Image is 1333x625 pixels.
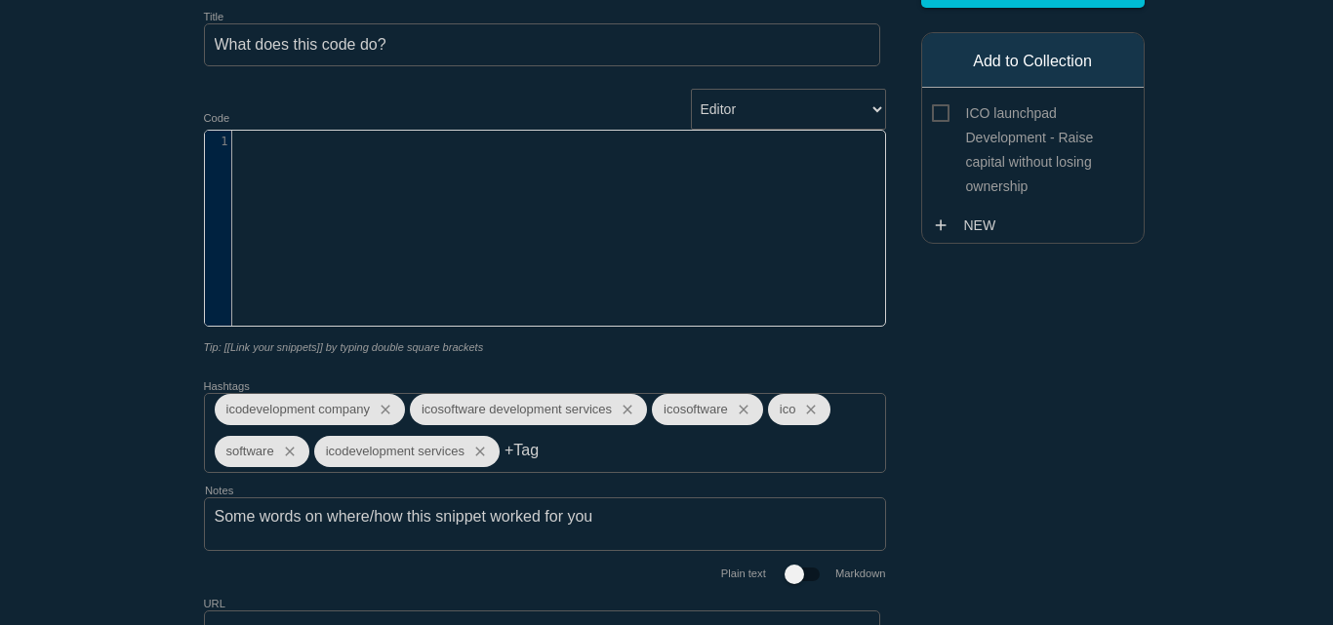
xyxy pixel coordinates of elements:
[370,394,393,425] i: close
[205,135,231,148] div: 1
[721,567,886,579] label: Plain text Markdown
[505,430,622,471] input: +Tag
[728,394,751,425] i: close
[204,341,484,353] i: Tip: [[Link your snippets]] by typing double square brackets
[795,394,819,425] i: close
[204,11,224,22] label: Title
[215,436,309,467] div: software
[652,394,763,425] div: icosoftware
[204,23,880,66] input: What does this code do?
[204,598,225,609] label: URL
[274,436,298,467] i: close
[465,436,488,467] i: close
[932,101,1134,126] span: ICO launchpad Development - Raise capital without losing ownership
[205,485,233,497] label: Notes
[215,394,405,425] div: icodevelopment company
[204,380,250,392] label: Hashtags
[612,394,635,425] i: close
[932,53,1134,70] h6: Add to Collection
[932,208,949,243] i: add
[204,112,230,124] label: Code
[314,436,500,467] div: icodevelopment services
[410,394,647,425] div: icosoftware development services
[768,394,831,425] div: ico
[932,208,1006,243] a: addNew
